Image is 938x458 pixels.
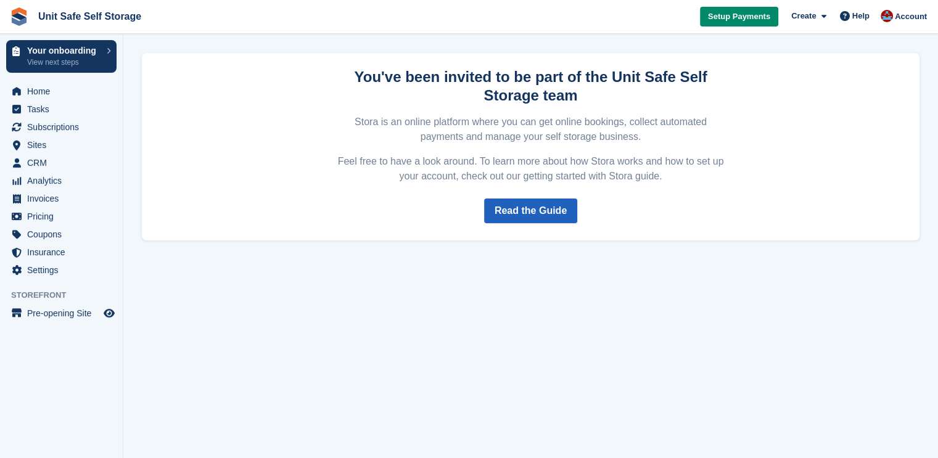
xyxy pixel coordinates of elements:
a: menu [6,154,117,171]
a: menu [6,226,117,243]
a: menu [6,305,117,322]
a: menu [6,172,117,189]
span: Pre-opening Site [27,305,101,322]
a: menu [6,243,117,261]
a: Setup Payments [700,7,778,27]
p: Stora is an online platform where you can get online bookings, collect automated payments and man... [336,115,726,144]
span: Setup Payments [708,10,770,23]
span: Coupons [27,226,101,243]
a: Read the Guide [484,198,577,223]
span: Pricing [27,208,101,225]
a: menu [6,100,117,118]
span: Sites [27,136,101,153]
span: Account [895,10,927,23]
span: Subscriptions [27,118,101,136]
span: Storefront [11,289,123,301]
span: Home [27,83,101,100]
p: Your onboarding [27,46,101,55]
span: Insurance [27,243,101,261]
img: Danielle Galang [881,10,893,22]
a: Your onboarding View next steps [6,40,117,73]
span: Help [852,10,870,22]
span: Create [791,10,816,22]
a: Preview store [102,306,117,321]
p: Feel free to have a look around. To learn more about how Stora works and how to set up your accou... [336,154,726,184]
span: Tasks [27,100,101,118]
strong: You've been invited to be part of the Unit Safe Self Storage team [354,68,707,104]
a: menu [6,136,117,153]
span: Settings [27,261,101,279]
a: menu [6,118,117,136]
a: menu [6,261,117,279]
a: menu [6,190,117,207]
p: View next steps [27,57,101,68]
span: Invoices [27,190,101,207]
img: stora-icon-8386f47178a22dfd0bd8f6a31ec36ba5ce8667c1dd55bd0f319d3a0aa187defe.svg [10,7,28,26]
a: menu [6,83,117,100]
a: Unit Safe Self Storage [33,6,146,27]
span: Analytics [27,172,101,189]
a: menu [6,208,117,225]
span: CRM [27,154,101,171]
